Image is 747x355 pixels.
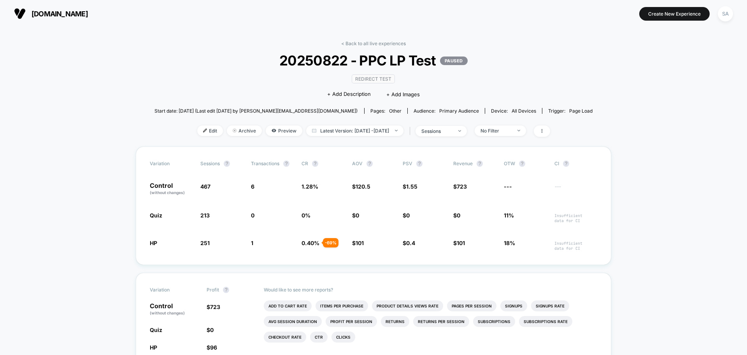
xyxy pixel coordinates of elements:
span: Redirect Test [352,74,395,83]
span: --- [504,183,512,190]
span: Page Load [569,108,593,114]
span: Insufficient data for CI [554,241,597,251]
span: OTW [504,161,547,167]
span: 96 [210,344,217,351]
span: 20250822 - PPC LP Test [176,52,571,69]
span: HP [150,240,157,246]
span: Quiz [150,212,162,219]
div: SA [718,6,733,21]
span: 120.5 [356,183,370,190]
span: 101 [356,240,364,246]
div: Audience: [414,108,479,114]
span: 251 [200,240,210,246]
span: 0 [356,212,359,219]
li: Returns Per Session [413,316,469,327]
span: 467 [200,183,210,190]
p: Control [150,182,193,196]
li: Product Details Views Rate [372,300,443,311]
img: end [517,130,520,131]
span: [DOMAIN_NAME] [32,10,88,18]
span: 213 [200,212,210,219]
span: Profit [207,287,219,293]
span: Revenue [453,161,473,166]
span: Primary Audience [439,108,479,114]
span: $ [453,183,467,190]
li: Signups [500,300,527,311]
span: $ [352,183,370,190]
span: $ [453,240,465,246]
img: edit [203,129,207,132]
button: ? [563,161,569,167]
span: 0 [210,327,214,333]
li: Pages Per Session [447,300,496,311]
span: Sessions [200,161,220,166]
p: Control [150,303,199,316]
span: 18% [504,240,515,246]
span: 1.28 % [302,183,318,190]
span: $ [352,212,359,219]
span: $ [453,212,460,219]
button: Create New Experience [639,7,710,21]
p: Would like to see more reports? [264,287,598,293]
div: - 69 % [323,238,338,247]
button: ? [223,287,229,293]
div: sessions [421,128,452,134]
button: ? [224,161,230,167]
span: other [389,108,402,114]
img: end [458,130,461,132]
span: + Add Images [386,91,420,97]
span: 0 % [302,212,310,219]
span: Variation [150,161,193,167]
span: $ [207,344,217,351]
span: 6 [251,183,254,190]
span: 723 [457,183,467,190]
span: CI [554,161,597,167]
img: Visually logo [14,8,26,19]
div: Pages: [370,108,402,114]
div: Trigger: [548,108,593,114]
li: Items Per Purchase [316,300,368,311]
button: ? [519,161,525,167]
span: 1 [251,240,253,246]
span: Insufficient data for CI [554,213,597,223]
span: 0.40 % [302,240,319,246]
a: < Back to all live experiences [341,41,406,46]
span: AOV [352,161,363,166]
li: Signups Rate [531,300,569,311]
span: 101 [457,240,465,246]
span: Archive [227,125,262,136]
span: 11% [504,212,514,219]
span: (without changes) [150,311,185,315]
button: ? [366,161,373,167]
button: ? [283,161,289,167]
span: $ [403,240,415,246]
li: Subscriptions [473,316,515,327]
button: [DOMAIN_NAME] [12,7,90,20]
span: 1.55 [406,183,417,190]
span: $ [207,327,214,333]
span: Device: [485,108,542,114]
span: Preview [266,125,302,136]
button: SA [715,6,735,22]
span: 0 [457,212,460,219]
span: (without changes) [150,190,185,195]
span: CR [302,161,308,166]
li: Checkout Rate [264,332,306,343]
button: ? [477,161,483,167]
span: $ [352,240,364,246]
li: Add To Cart Rate [264,300,312,311]
span: Edit [197,125,223,136]
p: PAUSED [440,57,468,65]
span: --- [554,184,597,196]
button: ? [416,161,423,167]
span: $ [403,212,410,219]
span: $ [207,304,220,310]
span: all devices [512,108,536,114]
span: 0.4 [406,240,415,246]
li: Clicks [331,332,355,343]
span: + Add Description [327,90,371,98]
li: Ctr [310,332,328,343]
span: Quiz [150,327,162,333]
span: $ [403,183,417,190]
span: Transactions [251,161,279,166]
